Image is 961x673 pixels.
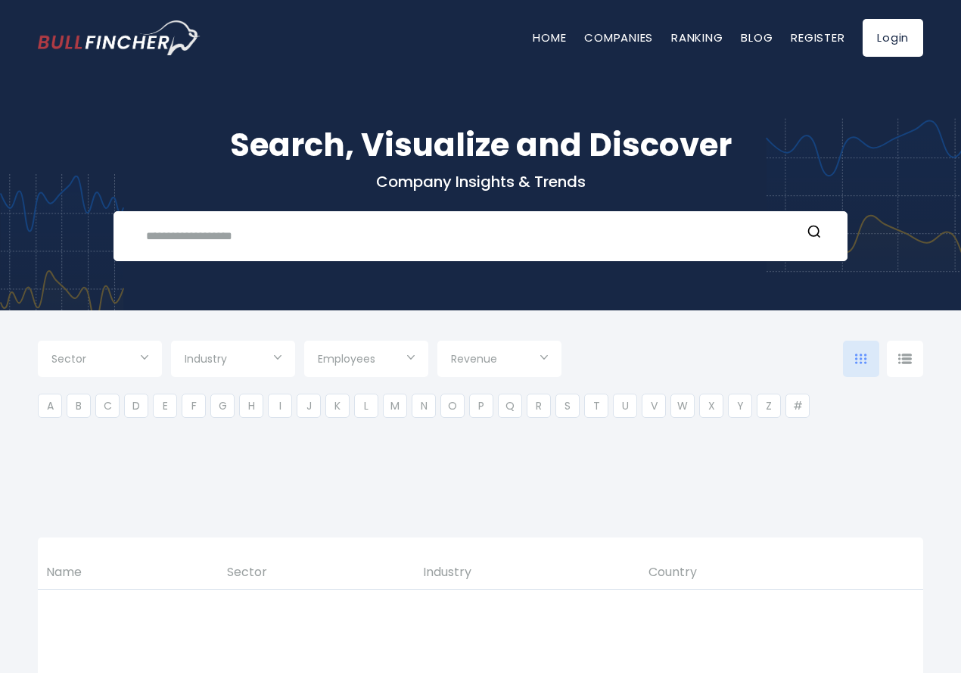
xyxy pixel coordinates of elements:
[863,19,923,57] a: Login
[239,394,263,418] li: H
[210,394,235,418] li: G
[182,394,206,418] li: F
[898,354,912,364] img: icon-comp-list-view.svg
[451,352,497,366] span: Revenue
[415,556,640,589] th: Industry
[451,347,548,374] input: Selection
[670,394,695,418] li: W
[527,394,551,418] li: R
[498,394,522,418] li: Q
[318,347,415,374] input: Selection
[855,354,867,364] img: icon-comp-grid.svg
[325,394,350,418] li: K
[791,30,844,45] a: Register
[185,352,227,366] span: Industry
[642,394,666,418] li: V
[728,394,752,418] li: Y
[671,30,723,45] a: Ranking
[51,347,148,374] input: Selection
[95,394,120,418] li: C
[741,30,773,45] a: Blog
[318,352,375,366] span: Employees
[67,394,91,418] li: B
[412,394,436,418] li: N
[185,347,281,374] input: Selection
[354,394,378,418] li: L
[38,20,201,55] a: Go to homepage
[785,394,810,418] li: #
[804,223,824,243] button: Search
[757,394,781,418] li: Z
[38,172,923,192] p: Company Insights & Trends
[124,394,148,418] li: D
[38,20,201,55] img: bullfincher logo
[640,556,866,589] th: Country
[469,394,493,418] li: P
[38,394,62,418] li: A
[38,121,923,169] h1: Search, Visualize and Discover
[38,556,219,589] th: Name
[533,30,566,45] a: Home
[584,394,608,418] li: T
[153,394,177,418] li: E
[268,394,292,418] li: I
[383,394,407,418] li: M
[219,556,415,589] th: Sector
[440,394,465,418] li: O
[699,394,723,418] li: X
[555,394,580,418] li: S
[584,30,653,45] a: Companies
[51,352,86,366] span: Sector
[613,394,637,418] li: U
[297,394,321,418] li: J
